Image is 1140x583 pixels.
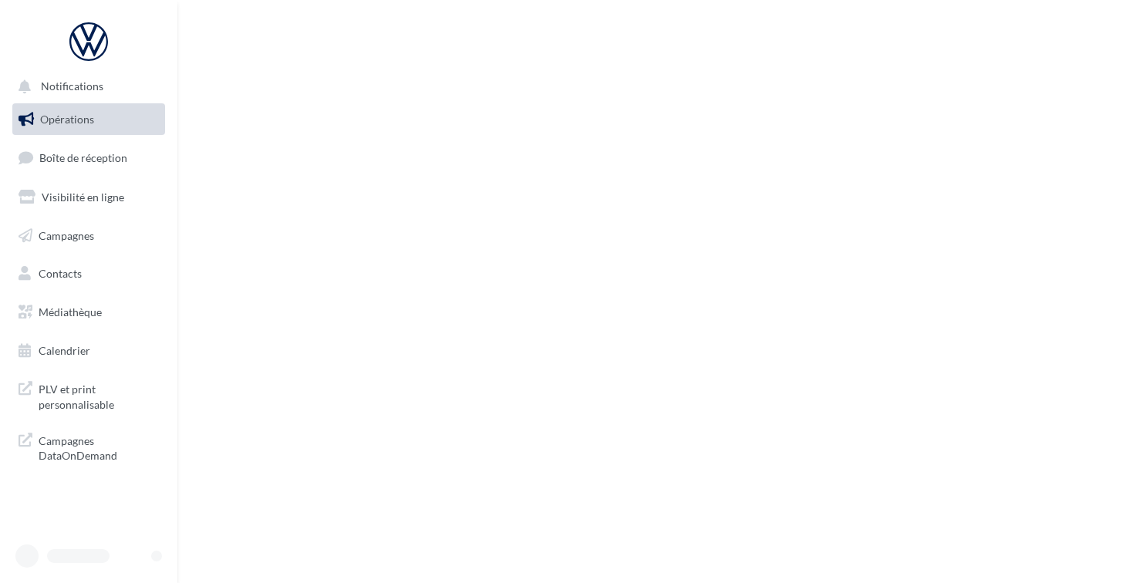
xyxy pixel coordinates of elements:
[39,344,90,357] span: Calendrier
[39,267,82,280] span: Contacts
[39,430,159,463] span: Campagnes DataOnDemand
[9,220,168,252] a: Campagnes
[9,424,168,470] a: Campagnes DataOnDemand
[9,335,168,367] a: Calendrier
[9,258,168,290] a: Contacts
[9,181,168,214] a: Visibilité en ligne
[9,372,168,418] a: PLV et print personnalisable
[41,80,103,93] span: Notifications
[39,379,159,412] span: PLV et print personnalisable
[39,228,94,241] span: Campagnes
[9,103,168,136] a: Opérations
[42,190,124,204] span: Visibilité en ligne
[39,305,102,318] span: Médiathèque
[9,141,168,174] a: Boîte de réception
[40,113,94,126] span: Opérations
[39,151,127,164] span: Boîte de réception
[9,296,168,329] a: Médiathèque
